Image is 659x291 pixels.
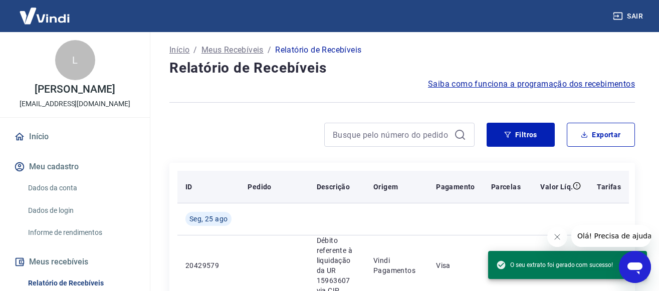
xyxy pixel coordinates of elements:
p: [EMAIL_ADDRESS][DOMAIN_NAME] [20,99,130,109]
p: Origem [373,182,398,192]
span: Seg, 25 ago [189,214,228,224]
p: Pedido [248,182,271,192]
a: Dados da conta [24,178,138,198]
iframe: Mensagem da empresa [571,225,651,247]
a: Saiba como funciona a programação dos recebimentos [428,78,635,90]
iframe: Botão para abrir a janela de mensagens [619,251,651,283]
a: Início [169,44,189,56]
p: Valor Líq. [540,182,573,192]
button: Meus recebíveis [12,251,138,273]
iframe: Fechar mensagem [547,227,567,247]
p: Parcelas [491,182,521,192]
button: Meu cadastro [12,156,138,178]
p: / [193,44,197,56]
span: O seu extrato foi gerado com sucesso! [496,260,613,270]
p: Descrição [317,182,350,192]
p: Pagamento [436,182,475,192]
a: Meus Recebíveis [201,44,264,56]
p: Vindi Pagamentos [373,255,420,275]
a: Dados de login [24,200,138,221]
a: Informe de rendimentos [24,222,138,243]
p: Tarifas [597,182,621,192]
p: [PERSON_NAME] [35,84,115,95]
div: L [55,40,95,80]
p: Relatório de Recebíveis [275,44,361,56]
p: / [268,44,271,56]
button: Exportar [567,123,635,147]
button: Filtros [487,123,555,147]
button: Sair [611,7,647,26]
a: Início [12,126,138,148]
p: 20429579 [185,260,232,270]
p: Visa [436,260,475,270]
input: Busque pelo número do pedido [333,127,450,142]
span: Olá! Precisa de ajuda? [6,7,84,15]
h4: Relatório de Recebíveis [169,58,635,78]
img: Vindi [12,1,77,31]
p: ID [185,182,192,192]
